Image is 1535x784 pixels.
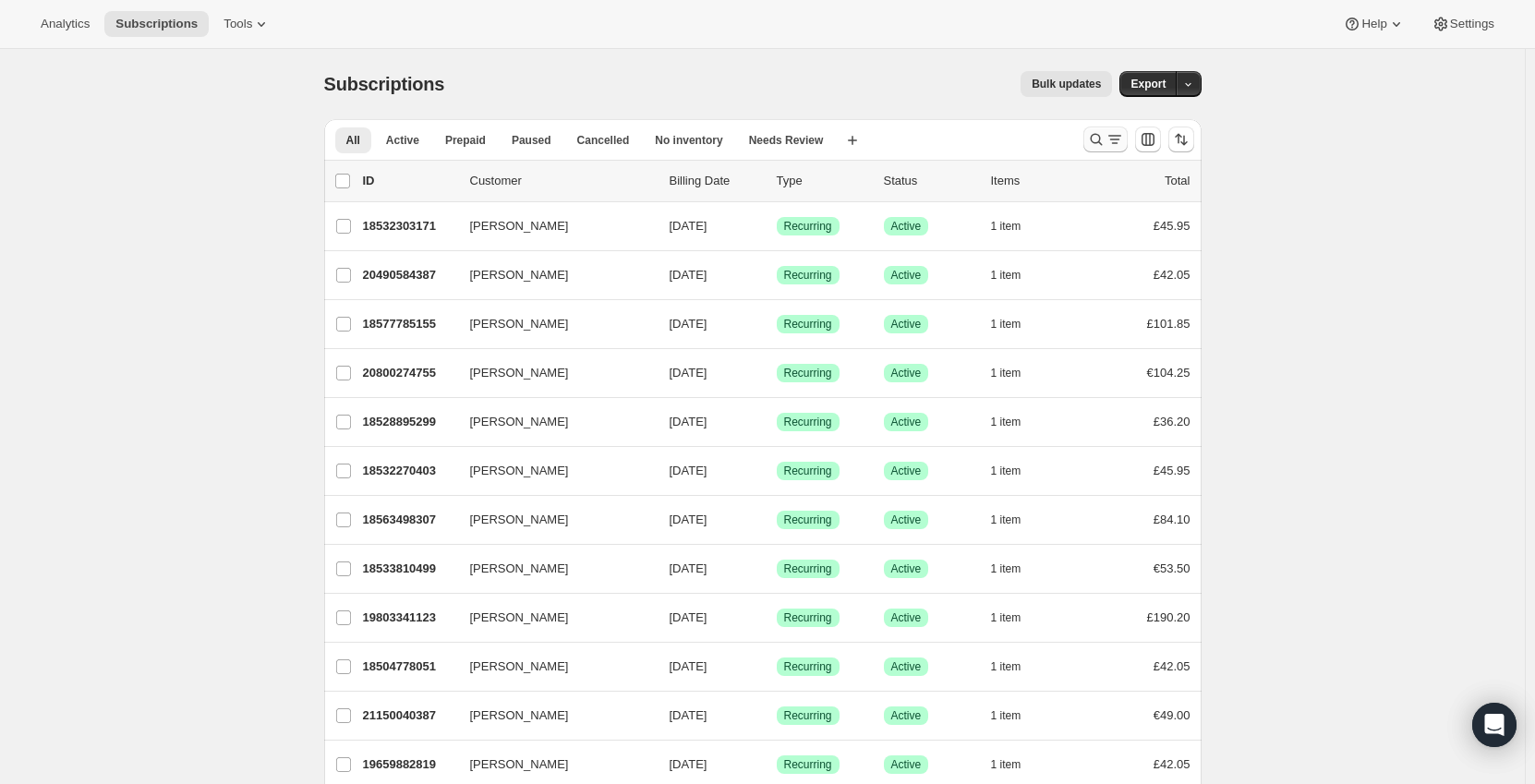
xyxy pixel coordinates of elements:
[670,415,707,428] span: [DATE]
[363,172,1191,190] div: IDCustomerBilling DateTypeStatusItemsTotal
[470,266,569,284] span: [PERSON_NAME]
[784,464,832,478] span: Recurring
[670,219,707,233] span: [DATE]
[891,464,922,478] span: Active
[470,706,569,725] span: [PERSON_NAME]
[1154,219,1191,233] span: £45.95
[363,654,1191,680] div: 18504778051[PERSON_NAME][DATE]SuccessRecurringSuccessActive1 item£42.05
[459,701,644,730] button: [PERSON_NAME]
[363,217,455,235] p: 18532303171
[891,219,922,234] span: Active
[891,659,922,674] span: Active
[670,366,707,380] span: [DATE]
[512,133,551,148] span: Paused
[470,560,569,578] span: [PERSON_NAME]
[363,409,1191,435] div: 18528895299[PERSON_NAME][DATE]SuccessRecurringSuccessActive1 item£36.20
[363,609,455,627] p: 19803341123
[577,133,630,148] span: Cancelled
[470,217,569,235] span: [PERSON_NAME]
[363,657,455,676] p: 18504778051
[784,317,832,332] span: Recurring
[459,456,644,486] button: [PERSON_NAME]
[363,605,1191,631] div: 19803341123[PERSON_NAME][DATE]SuccessRecurringSuccessActive1 item£190.20
[1154,415,1191,428] span: £36.20
[1130,77,1166,91] span: Export
[784,219,832,234] span: Recurring
[470,364,569,382] span: [PERSON_NAME]
[891,757,922,772] span: Active
[459,211,644,241] button: [PERSON_NAME]
[363,752,1191,778] div: 19659882819[PERSON_NAME][DATE]SuccessRecurringSuccessActive1 item£42.05
[991,317,1021,332] span: 1 item
[224,17,252,31] span: Tools
[991,659,1021,674] span: 1 item
[1021,71,1112,97] button: Bulk updates
[459,554,644,584] button: [PERSON_NAME]
[363,706,455,725] p: 21150040387
[1147,610,1191,624] span: £190.20
[363,413,455,431] p: 18528895299
[670,659,707,673] span: [DATE]
[1154,513,1191,526] span: £84.10
[363,462,455,480] p: 18532270403
[784,610,832,625] span: Recurring
[1154,757,1191,771] span: £42.05
[363,262,1191,288] div: 20490584387[PERSON_NAME][DATE]SuccessRecurringSuccessActive1 item£42.05
[104,11,209,37] button: Subscriptions
[459,309,644,339] button: [PERSON_NAME]
[891,415,922,429] span: Active
[445,133,486,148] span: Prepaid
[884,172,976,190] p: Status
[670,610,707,624] span: [DATE]
[991,219,1021,234] span: 1 item
[1147,317,1191,331] span: £101.85
[459,603,644,633] button: [PERSON_NAME]
[363,360,1191,386] div: 20800274755[PERSON_NAME][DATE]SuccessRecurringSuccessActive1 item€104.25
[1472,703,1517,747] div: Open Intercom Messenger
[670,268,707,282] span: [DATE]
[991,757,1021,772] span: 1 item
[363,315,455,333] p: 18577785155
[784,757,832,772] span: Recurring
[470,413,569,431] span: [PERSON_NAME]
[459,750,644,779] button: [PERSON_NAME]
[386,133,419,148] span: Active
[784,561,832,576] span: Recurring
[363,511,455,529] p: 18563498307
[1332,11,1416,37] button: Help
[991,708,1021,723] span: 1 item
[1083,127,1128,152] button: Search and filter results
[1147,366,1191,380] span: €104.25
[459,652,644,681] button: [PERSON_NAME]
[459,358,644,388] button: [PERSON_NAME]
[991,507,1042,533] button: 1 item
[991,605,1042,631] button: 1 item
[363,556,1191,582] div: 18533810499[PERSON_NAME][DATE]SuccessRecurringSuccessActive1 item€53.50
[891,610,922,625] span: Active
[363,266,455,284] p: 20490584387
[991,268,1021,283] span: 1 item
[784,268,832,283] span: Recurring
[470,609,569,627] span: [PERSON_NAME]
[670,561,707,575] span: [DATE]
[991,172,1083,190] div: Items
[784,366,832,380] span: Recurring
[470,657,569,676] span: [PERSON_NAME]
[470,462,569,480] span: [PERSON_NAME]
[991,752,1042,778] button: 1 item
[363,560,455,578] p: 18533810499
[784,708,832,723] span: Recurring
[991,213,1042,239] button: 1 item
[1135,127,1161,152] button: Customize table column order and visibility
[470,755,569,774] span: [PERSON_NAME]
[991,360,1042,386] button: 1 item
[470,315,569,333] span: [PERSON_NAME]
[784,659,832,674] span: Recurring
[324,74,445,94] span: Subscriptions
[891,317,922,332] span: Active
[991,366,1021,380] span: 1 item
[891,268,922,283] span: Active
[41,17,90,31] span: Analytics
[1154,708,1191,722] span: €49.00
[1361,17,1386,31] span: Help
